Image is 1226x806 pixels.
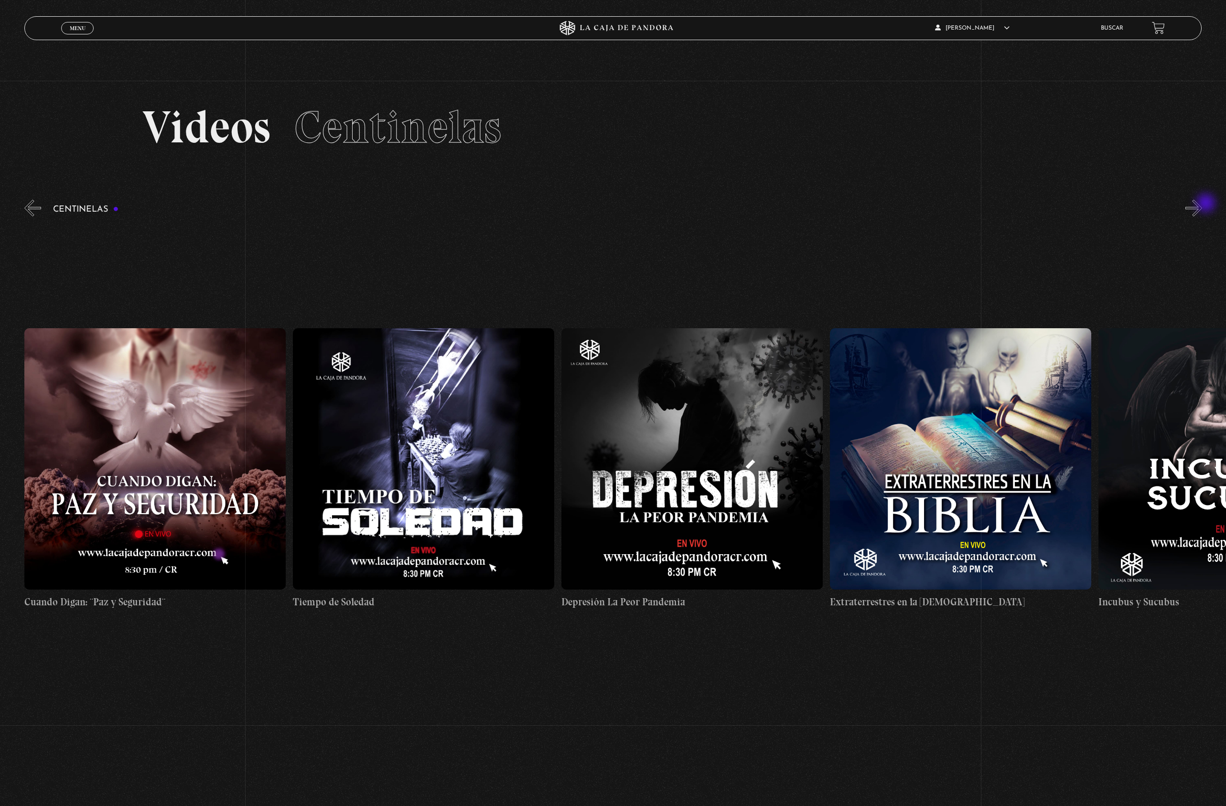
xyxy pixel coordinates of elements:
a: Extraterrestres en la [DEMOGRAPHIC_DATA] [830,224,1091,714]
span: Cerrar [66,33,89,40]
span: [PERSON_NAME] [935,25,1010,31]
a: Tiempo de Soledad [293,224,554,714]
a: Cuando Digan: ¨Paz y Seguridad¨ [24,224,286,714]
a: View your shopping cart [1152,21,1165,34]
button: Previous [24,200,41,216]
button: Next [1185,200,1202,216]
a: Buscar [1101,25,1123,31]
h4: Tiempo de Soledad [293,594,554,610]
h3: Centinelas [53,205,118,214]
h4: Cuando Digan: ¨Paz y Seguridad¨ [24,594,286,610]
h2: Videos [142,105,1084,150]
h4: Depresión La Peor Pandemia [561,594,823,610]
span: Centinelas [294,100,501,154]
span: Menu [70,25,86,31]
a: Depresión La Peor Pandemia [561,224,823,714]
h4: Extraterrestres en la [DEMOGRAPHIC_DATA] [830,594,1091,610]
